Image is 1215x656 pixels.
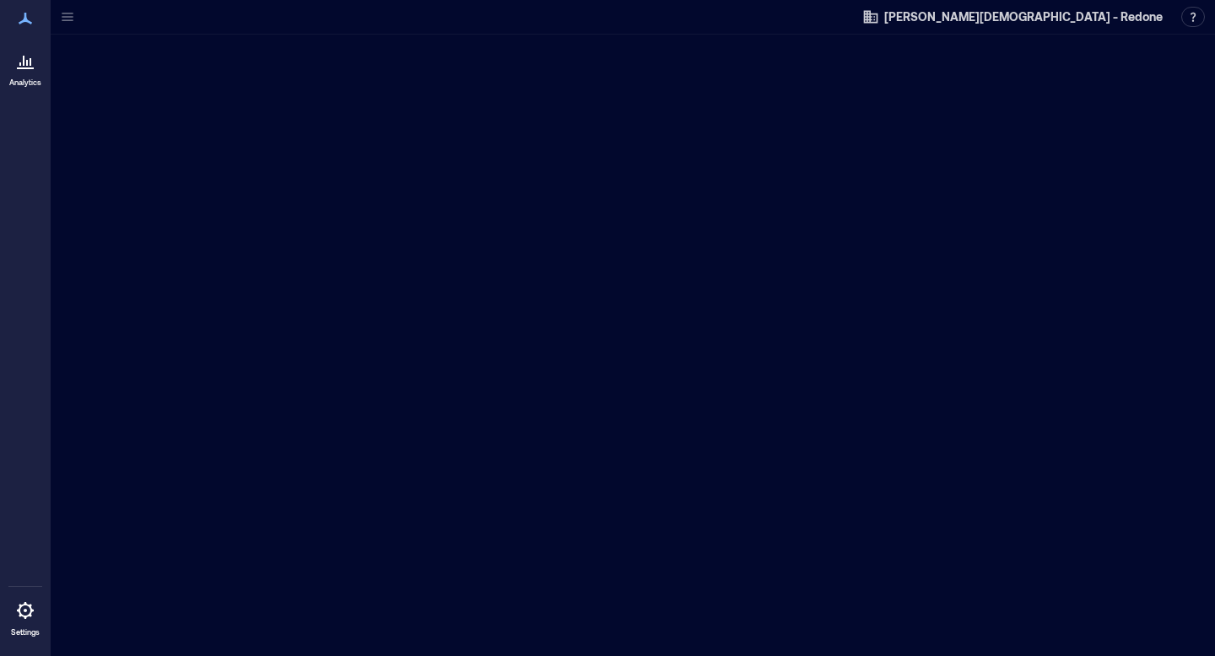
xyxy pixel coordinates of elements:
[5,590,46,643] a: Settings
[884,8,1163,25] span: [PERSON_NAME][DEMOGRAPHIC_DATA] - Redone
[4,40,46,93] a: Analytics
[11,627,40,637] p: Settings
[9,78,41,88] p: Analytics
[857,3,1168,30] button: [PERSON_NAME][DEMOGRAPHIC_DATA] - Redone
